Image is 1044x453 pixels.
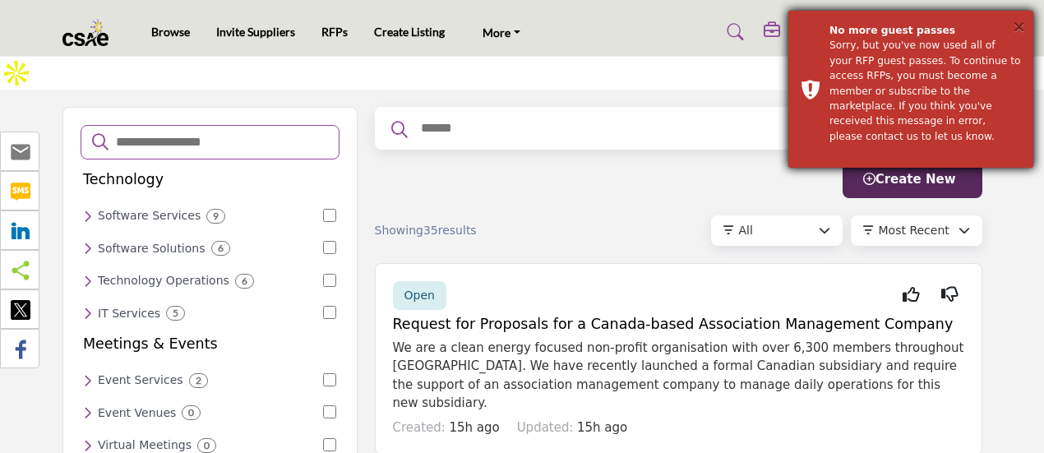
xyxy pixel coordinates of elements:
span: Most Recent [879,224,949,237]
b: 6 [242,275,247,287]
div: 9 Results For Software Services [206,209,225,224]
h6: Comprehensive event management services [98,373,183,387]
h6: Services for managing technology operations [98,274,229,288]
b: 5 [173,307,178,319]
b: 0 [188,407,194,418]
p: Sorry, but you've now used all of your RFP guest passes. To continue to access RFPs, you must bec... [829,38,1021,144]
span: 15h ago [577,420,627,435]
b: 9 [213,210,219,222]
input: Select Software Solutions [323,241,336,254]
span: Created: [393,420,446,435]
div: 0 Results For Event Venues [182,405,201,420]
div: 5 Results For IT Services [166,306,185,321]
span: Open [404,289,435,302]
div: 2 Results For Event Services [189,373,208,388]
div: 6 Results For Technology Operations [235,274,254,289]
span: Create New [863,172,956,187]
h6: Virtual meeting platforms and services [98,438,192,452]
a: Invite Suppliers [216,25,295,39]
input: Search Categories [114,132,328,153]
h6: Software development and support services [98,209,201,223]
input: Select Virtual Meetings [323,438,336,451]
div: 6 Results For Software Solutions [211,241,230,256]
span: Updated: [517,420,574,435]
a: RFPs [321,25,348,39]
a: Create Listing [374,25,445,39]
span: All [739,224,753,237]
a: More [471,21,532,44]
div: No more guest passes [829,23,1021,38]
a: Search [711,19,755,45]
i: Interested [903,294,920,295]
b: 2 [196,375,201,386]
input: Select Technology Operations [323,274,336,287]
button: × [1012,18,1026,35]
div: Showing results [375,222,557,239]
h6: IT services and support [98,307,160,321]
a: Browse [151,25,190,39]
i: Not Interested [941,294,959,295]
h5: Technology [83,171,164,188]
span: 35 [423,224,438,237]
div: 0 Results For Virtual Meetings [197,438,216,453]
h5: Request for Proposals for a Canada-based Association Management Company [393,316,964,333]
img: site Logo [62,19,118,46]
b: 0 [204,440,210,451]
p: We are a clean energy focused non-profit organisation with over 6,300 members throughout [GEOGRAP... [393,339,964,413]
span: 15h ago [449,420,499,435]
h5: Meetings & Events [83,335,218,353]
input: Select IT Services [323,306,336,319]
input: Select Event Venues [323,405,336,418]
input: Select Event Services [323,373,336,386]
input: Select Software Services [323,209,336,222]
div: My Listing [764,22,840,42]
h6: Venues for hosting events [98,406,176,420]
h6: Software solutions and applications [98,242,206,256]
b: 6 [218,243,224,254]
button: Create New [843,161,982,198]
